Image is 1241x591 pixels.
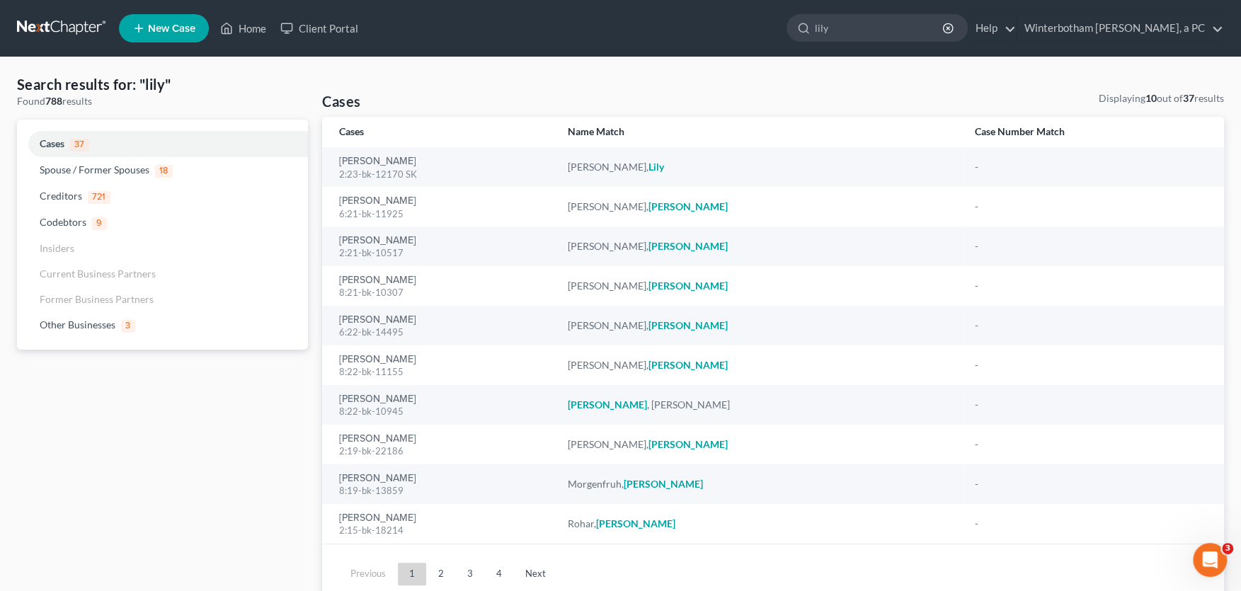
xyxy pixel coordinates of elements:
th: Case Number Match [963,117,1224,147]
a: Client Portal [273,16,365,41]
div: 8:21-bk-10307 [339,286,545,299]
span: Other Businesses [40,319,115,331]
a: [PERSON_NAME] [339,355,416,365]
a: Other Businesses3 [17,312,308,338]
div: - [975,279,1207,293]
em: [PERSON_NAME] [648,359,728,371]
a: 3 [456,563,484,585]
em: [PERSON_NAME] [624,478,703,490]
div: 8:22-bk-11155 [339,365,545,379]
span: Spouse / Former Spouses [40,163,149,176]
span: Insiders [40,242,74,254]
div: , [PERSON_NAME] [568,398,952,412]
div: - [975,319,1207,333]
div: 2:15-bk-18214 [339,524,545,537]
em: Lily [648,161,664,173]
div: - [975,160,1207,174]
em: [PERSON_NAME] [596,517,675,529]
a: Next [514,563,557,585]
div: - [975,358,1207,372]
a: [PERSON_NAME] [339,196,416,206]
span: 9 [92,217,107,230]
div: 2:21-bk-10517 [339,246,545,260]
em: [PERSON_NAME] [648,240,728,252]
div: 6:21-bk-11925 [339,207,545,221]
h4: Cases [322,91,360,111]
a: Home [213,16,273,41]
span: Cases [40,137,64,149]
a: Help [968,16,1016,41]
a: Insiders [17,236,308,261]
div: - [975,239,1207,253]
a: 2 [427,563,455,585]
a: [PERSON_NAME] [339,513,416,523]
em: [PERSON_NAME] [648,280,728,292]
em: [PERSON_NAME] [568,398,647,411]
div: [PERSON_NAME], [568,160,952,174]
span: 3 [121,320,135,333]
div: Rohar, [568,517,952,531]
div: [PERSON_NAME], [568,200,952,214]
th: Name Match [556,117,963,147]
span: 37 [70,139,89,151]
div: 6:22-bk-14495 [339,326,545,339]
strong: 37 [1183,92,1194,104]
div: [PERSON_NAME], [568,437,952,452]
div: Morgenfruh, [568,477,952,491]
div: [PERSON_NAME], [568,279,952,293]
a: Spouse / Former Spouses18 [17,157,308,183]
a: Current Business Partners [17,261,308,287]
th: Cases [322,117,556,147]
a: 4 [485,563,513,585]
a: Codebtors9 [17,210,308,236]
span: 721 [88,191,110,204]
a: Winterbotham [PERSON_NAME], a PC [1017,16,1223,41]
em: [PERSON_NAME] [648,200,728,212]
span: Creditors [40,190,82,202]
em: [PERSON_NAME] [648,319,728,331]
div: [PERSON_NAME], [568,319,952,333]
iframe: Intercom live chat [1193,543,1227,577]
div: - [975,477,1207,491]
div: 2:19-bk-22186 [339,444,545,458]
div: - [975,517,1207,531]
a: [PERSON_NAME] [339,236,416,246]
h4: Search results for: "lily" [17,74,308,94]
span: Codebtors [40,216,86,228]
a: [PERSON_NAME] [339,275,416,285]
a: [PERSON_NAME] [339,434,416,444]
input: Search by name... [815,15,944,41]
strong: 788 [45,95,62,107]
div: 2:23-bk-12170 SK [339,168,545,181]
div: [PERSON_NAME], [568,239,952,253]
div: 8:22-bk-10945 [339,405,545,418]
div: - [975,437,1207,452]
a: Cases37 [17,131,308,157]
div: Displaying out of results [1099,91,1224,105]
a: Former Business Partners [17,287,308,312]
a: [PERSON_NAME] [339,394,416,404]
div: - [975,200,1207,214]
span: 3 [1222,543,1233,554]
a: [PERSON_NAME] [339,474,416,483]
a: [PERSON_NAME] [339,156,416,166]
div: [PERSON_NAME], [568,358,952,372]
a: Creditors721 [17,183,308,210]
em: [PERSON_NAME] [648,438,728,450]
span: Current Business Partners [40,268,156,280]
div: - [975,398,1207,412]
div: 8:19-bk-13859 [339,484,545,498]
div: Found results [17,94,308,108]
span: Former Business Partners [40,293,154,305]
span: New Case [148,23,195,34]
a: [PERSON_NAME] [339,315,416,325]
span: 18 [155,165,173,178]
a: 1 [398,563,426,585]
strong: 10 [1145,92,1157,104]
